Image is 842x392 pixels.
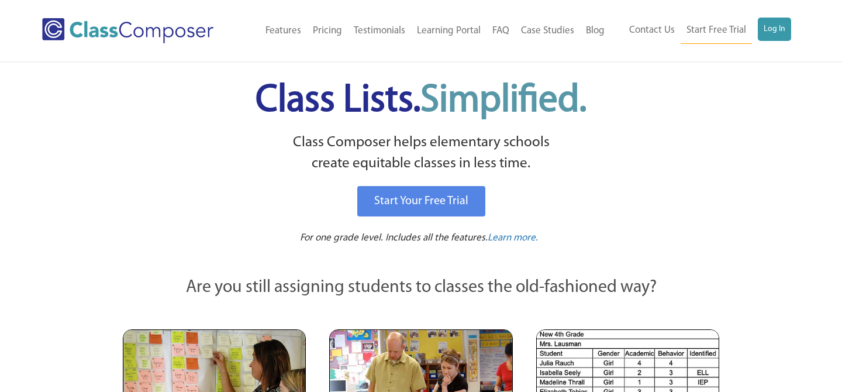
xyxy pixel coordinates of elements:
[758,18,791,41] a: Log In
[357,186,485,216] a: Start Your Free Trial
[42,18,213,43] img: Class Composer
[374,195,468,207] span: Start Your Free Trial
[240,18,610,44] nav: Header Menu
[123,275,719,301] p: Are you still assigning students to classes the old-fashioned way?
[488,231,538,246] a: Learn more.
[580,18,610,44] a: Blog
[420,82,586,120] span: Simplified.
[681,18,752,44] a: Start Free Trial
[260,18,307,44] a: Features
[488,233,538,243] span: Learn more.
[486,18,515,44] a: FAQ
[300,233,488,243] span: For one grade level. Includes all the features.
[515,18,580,44] a: Case Studies
[121,132,721,175] p: Class Composer helps elementary schools create equitable classes in less time.
[411,18,486,44] a: Learning Portal
[623,18,681,43] a: Contact Us
[256,82,586,120] span: Class Lists.
[348,18,411,44] a: Testimonials
[610,18,791,44] nav: Header Menu
[307,18,348,44] a: Pricing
